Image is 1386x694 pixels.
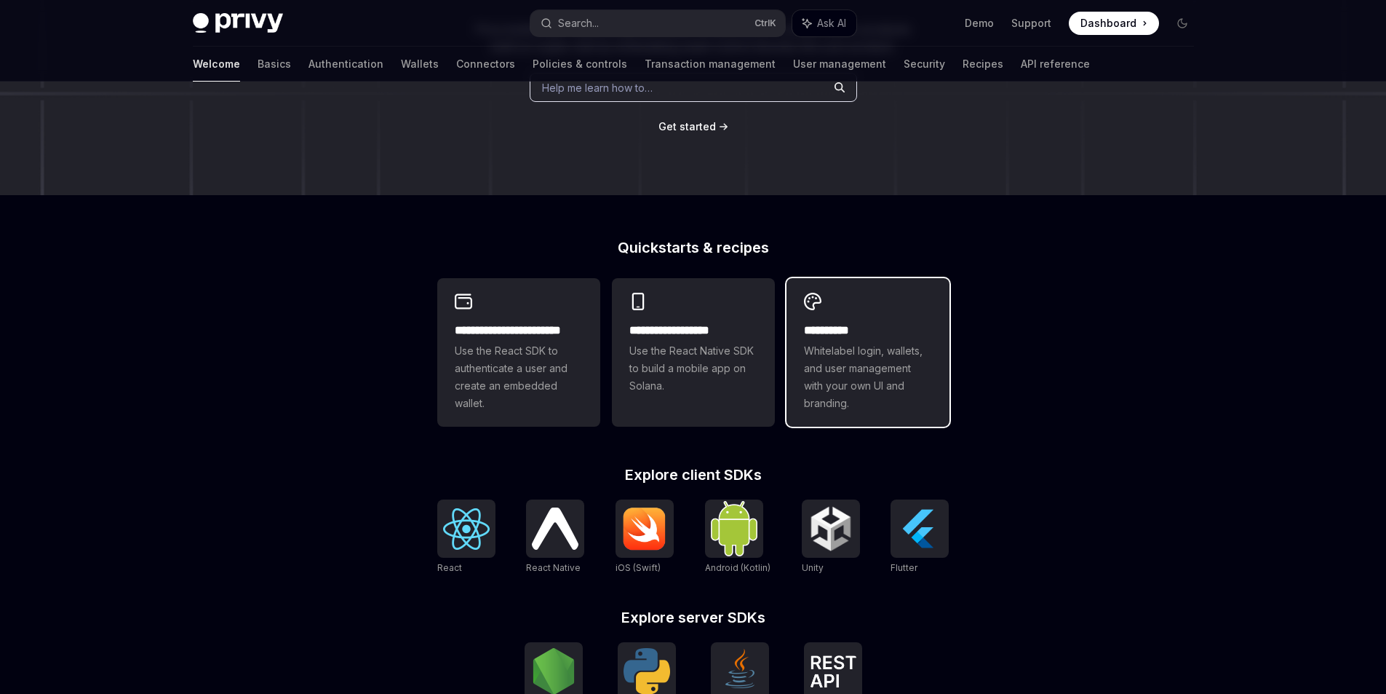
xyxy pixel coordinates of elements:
h2: Quickstarts & recipes [437,240,949,255]
img: REST API [810,655,856,687]
img: Unity [808,505,854,552]
a: Demo [965,16,994,31]
span: Ctrl K [754,17,776,29]
span: Dashboard [1080,16,1136,31]
img: React [443,508,490,550]
a: Get started [658,119,716,134]
a: Connectors [456,47,515,82]
a: Support [1011,16,1051,31]
span: Help me learn how to… [542,80,653,95]
img: Android (Kotlin) [711,501,757,556]
a: Android (Kotlin)Android (Kotlin) [705,500,770,575]
a: React NativeReact Native [526,500,584,575]
a: Policies & controls [533,47,627,82]
span: Ask AI [817,16,846,31]
a: **** *****Whitelabel login, wallets, and user management with your own UI and branding. [786,278,949,427]
span: Unity [802,562,824,573]
a: UnityUnity [802,500,860,575]
a: iOS (Swift)iOS (Swift) [616,500,674,575]
a: Dashboard [1069,12,1159,35]
img: iOS (Swift) [621,507,668,551]
a: **** **** **** ***Use the React Native SDK to build a mobile app on Solana. [612,278,775,427]
span: iOS (Swift) [616,562,661,573]
a: Basics [258,47,291,82]
img: dark logo [193,13,283,33]
button: Toggle dark mode [1171,12,1194,35]
a: User management [793,47,886,82]
a: API reference [1021,47,1090,82]
span: Get started [658,120,716,133]
span: Flutter [891,562,917,573]
a: Transaction management [645,47,776,82]
a: Recipes [963,47,1003,82]
a: FlutterFlutter [891,500,949,575]
img: Flutter [896,505,943,552]
a: Security [904,47,945,82]
h2: Explore server SDKs [437,610,949,625]
span: React Native [526,562,581,573]
div: Search... [558,15,599,32]
span: React [437,562,462,573]
a: Wallets [401,47,439,82]
img: React Native [532,508,578,549]
button: Search...CtrlK [530,10,785,36]
a: ReactReact [437,500,495,575]
span: Whitelabel login, wallets, and user management with your own UI and branding. [804,342,932,412]
span: Use the React Native SDK to build a mobile app on Solana. [629,342,757,395]
span: Use the React SDK to authenticate a user and create an embedded wallet. [455,342,583,412]
a: Welcome [193,47,240,82]
span: Android (Kotlin) [705,562,770,573]
button: Ask AI [792,10,856,36]
h2: Explore client SDKs [437,468,949,482]
a: Authentication [308,47,383,82]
